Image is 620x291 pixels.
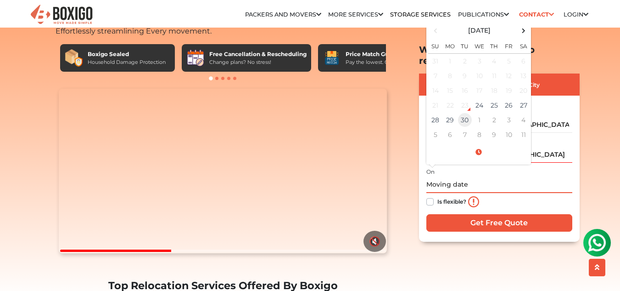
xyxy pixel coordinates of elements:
[443,23,516,37] th: Select Month
[564,11,588,18] a: Login
[88,50,166,58] div: Boxigo Sealed
[328,11,383,18] a: More services
[29,4,94,26] img: Boxigo
[363,231,386,252] button: 🔇
[428,148,529,156] a: Select Time
[9,9,28,28] img: whatsapp-icon.svg
[589,259,605,276] button: scroll up
[487,37,502,53] th: Th
[88,58,166,66] div: Household Damage Protection
[209,58,307,66] div: Change plans? No stress!
[346,58,415,66] div: Pay the lowest. Guaranteed!
[516,7,557,22] a: Contact
[443,37,458,53] th: Mo
[428,37,443,53] th: Su
[186,49,205,67] img: Free Cancellation & Rescheduling
[323,49,341,67] img: Price Match Guarantee
[468,196,479,207] img: info
[458,37,472,53] th: Tu
[429,24,441,36] span: Previous Month
[517,24,530,36] span: Next Month
[472,37,487,53] th: We
[502,37,516,53] th: Fr
[419,44,580,66] h2: Where are you going to relocate?
[346,50,415,58] div: Price Match Guarantee
[390,11,451,18] a: Storage Services
[437,196,466,205] label: Is flexible?
[59,89,387,253] video: Your browser does not support the video tag.
[245,11,321,18] a: Packers and Movers
[56,27,212,35] span: Effortlessly streamlining Every movement.
[516,37,531,53] th: Sa
[65,49,83,67] img: Boxigo Sealed
[209,50,307,58] div: Free Cancellation & Rescheduling
[426,214,572,231] input: Get Free Quote
[458,98,472,112] div: 23
[426,177,572,193] input: Moving date
[458,11,509,18] a: Publications
[426,167,435,176] label: On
